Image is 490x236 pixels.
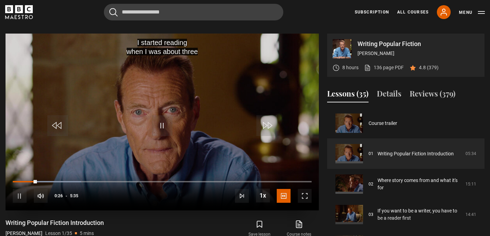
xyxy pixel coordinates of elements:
[6,34,319,210] video-js: Video Player
[378,150,454,157] a: Writing Popular Fiction Introduction
[342,64,359,71] p: 8 hours
[55,190,63,202] span: 0:26
[364,64,404,71] a: 136 page PDF
[34,189,48,203] button: Mute
[357,41,479,47] p: Writing Popular Fiction
[256,189,270,202] button: Playback Rate
[459,9,485,16] button: Toggle navigation
[13,189,27,203] button: Pause
[419,64,439,71] p: 4.8 (379)
[5,5,33,19] svg: BBC Maestro
[377,88,401,102] button: Details
[378,207,461,222] a: If you want to be a writer, you have to be a reader first
[369,120,397,127] a: Course trailer
[109,8,118,17] button: Submit the search query
[6,219,104,227] h1: Writing Popular Fiction Introduction
[66,193,67,198] span: -
[70,190,78,202] span: 5:35
[378,177,461,191] a: Where story comes from and what it's for
[104,4,283,20] input: Search
[235,189,249,203] button: Next Lesson
[13,181,312,182] div: Progress Bar
[397,9,429,15] a: All Courses
[277,189,291,203] button: Captions
[298,189,312,203] button: Fullscreen
[355,9,389,15] a: Subscription
[357,50,479,57] p: [PERSON_NAME]
[327,88,369,102] button: Lessons (35)
[410,88,455,102] button: Reviews (379)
